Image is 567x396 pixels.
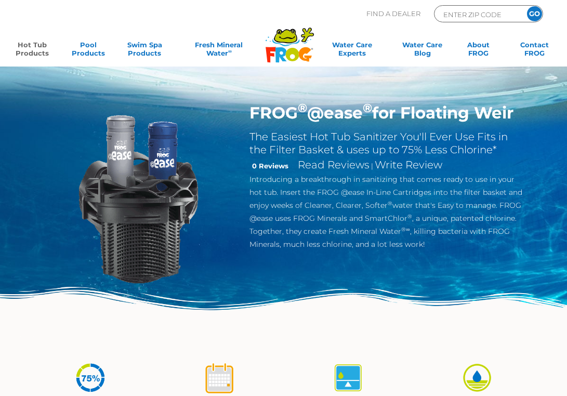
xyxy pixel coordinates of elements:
[363,100,372,115] sup: ®
[513,41,557,61] a: ContactFROG
[123,41,166,61] a: Swim SpaProducts
[298,159,370,171] a: Read Reviews
[401,41,444,61] a: Water CareBlog
[203,362,235,394] img: icon-atease-shock-once
[42,103,234,296] img: InLineWeir_Front_High_inserting-v2.png
[228,48,232,54] sup: ∞
[461,362,493,394] img: icon-atease-easy-on
[298,100,307,115] sup: ®
[249,173,525,251] p: Introducing a breakthrough in sanitizing that comes ready to use in your hot tub. Insert the FROG...
[252,162,288,170] strong: 0 Reviews
[401,226,406,233] sup: ®
[375,159,442,171] a: Write Review
[406,226,410,233] sup: ∞
[527,6,542,21] input: GO
[332,362,364,394] img: icon-atease-self-regulates
[74,362,107,394] img: icon-atease-75percent-less
[10,41,54,61] a: Hot TubProducts
[179,41,259,61] a: Fresh MineralWater∞
[249,103,525,123] h1: FROG @ease for Floating Weir
[388,200,392,207] sup: ®
[457,41,500,61] a: AboutFROG
[315,41,388,61] a: Water CareExperts
[407,213,412,220] sup: ®
[67,41,110,61] a: PoolProducts
[366,5,420,22] p: Find A Dealer
[249,130,525,156] h2: The Easiest Hot Tub Sanitizer You'll Ever Use Fits in the Filter Basket & uses up to 75% Less Chl...
[442,8,512,20] input: Zip Code Form
[371,162,373,170] span: |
